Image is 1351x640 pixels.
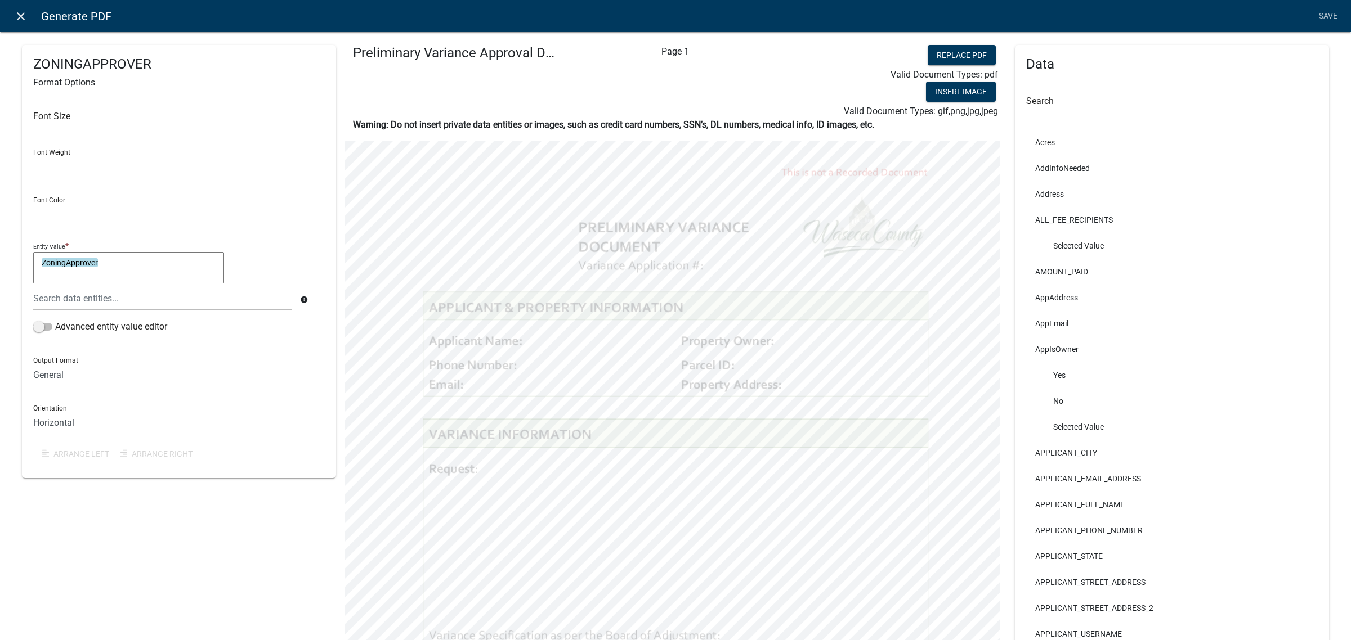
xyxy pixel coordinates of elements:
[353,118,998,132] p: Warning: Do not insert private data entities or images, such as credit card numbers, SSN’s, DL nu...
[1026,440,1318,466] li: APPLICANT_CITY
[891,69,998,80] span: Valid Document Types: pdf
[1026,362,1318,388] li: Yes
[1026,285,1318,310] li: AppAddress
[14,10,28,23] i: close
[1026,181,1318,207] li: Address
[1026,336,1318,362] li: AppIsOwner
[1026,259,1318,285] li: AMOUNT_PAID
[1026,414,1318,440] li: Selected Value
[33,77,325,88] h6: Format Options
[1314,6,1342,27] a: Save
[1026,595,1318,621] li: APPLICANT_STREET_ADDRESS_2
[1026,543,1318,569] li: APPLICANT_STATE
[353,45,557,61] h4: Preliminary Variance Approval Document.pdf
[111,444,202,464] button: Arrange Right
[1026,129,1318,155] li: Acres
[1026,388,1318,414] li: No
[33,287,292,310] input: Search data entities...
[926,82,996,102] button: Insert Image
[1026,466,1318,492] li: APPLICANT_EMAIL_ADDRESS
[33,243,65,250] p: Entity Value
[1026,569,1318,595] li: APPLICANT_STREET_ADDRESS
[300,296,308,304] i: info
[928,45,996,65] button: Replace PDF
[844,106,998,116] span: Valid Document Types: gif,png,jpg,jpeg
[1026,56,1318,73] h4: Data
[1026,207,1318,233] li: ALL_FEE_RECIPIENTS
[1026,517,1318,543] li: APPLICANT_PHONE_NUMBER
[41,5,111,28] span: Generate PDF
[1026,492,1318,517] li: APPLICANT_FULL_NAME
[33,444,111,464] button: Arrange Left
[1026,233,1318,259] li: Selected Value
[33,320,167,333] label: Advanced entity value editor
[1026,310,1318,336] li: AppEmail
[1026,155,1318,181] li: AddInfoNeeded
[33,56,325,73] h4: ZONINGAPPROVER
[661,46,689,57] span: Page 1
